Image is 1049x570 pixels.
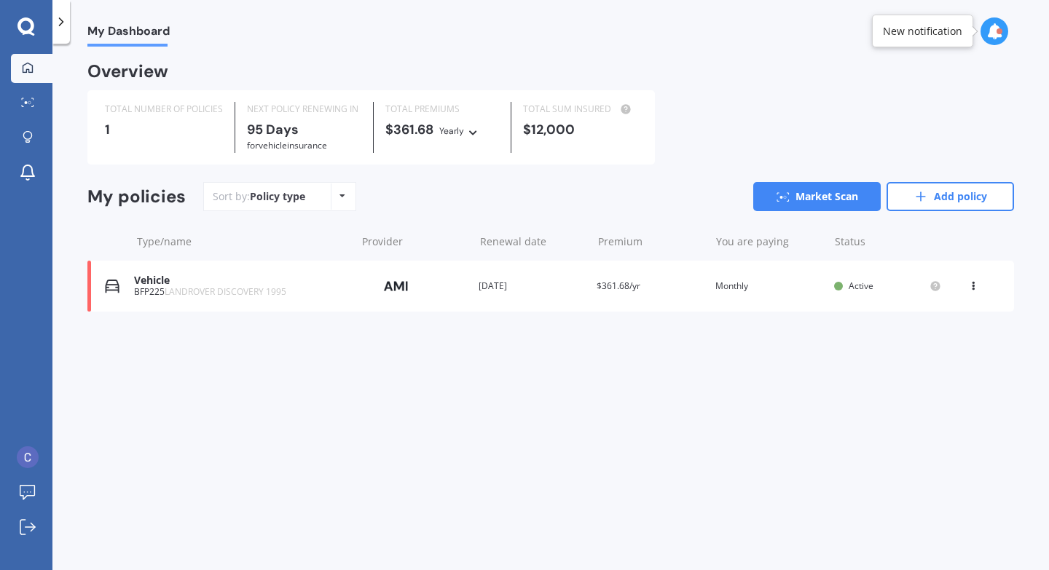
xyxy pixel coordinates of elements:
div: BFP225 [134,287,348,297]
div: Type/name [137,234,350,249]
div: Renewal date [480,234,586,249]
div: Policy type [250,189,305,204]
div: Vehicle [134,274,348,287]
div: New notification [883,24,962,39]
div: Yearly [439,124,464,138]
div: TOTAL PREMIUMS [385,102,500,116]
div: [DATE] [479,279,586,293]
div: TOTAL SUM INSURED [523,102,637,116]
div: My policies [87,186,186,207]
img: Vehicle [105,279,119,293]
span: for Vehicle insurance [247,139,327,151]
div: Premium [598,234,704,249]
b: 95 Days [247,121,299,138]
div: Status [835,234,941,249]
img: ACg8ocL-pw7k4HqfKikNJSAwHcgK9KRkmAUKB01jidPwpDtoj6Gphg=s96-c [17,446,39,468]
div: Provider [362,234,468,249]
div: Overview [87,64,168,79]
div: $12,000 [523,122,637,137]
div: You are paying [716,234,822,249]
span: LANDROVER DISCOVERY 1995 [165,285,286,298]
div: TOTAL NUMBER OF POLICIES [105,102,223,116]
div: $361.68 [385,122,500,138]
div: Monthly [715,279,822,293]
span: My Dashboard [87,24,170,44]
a: Add policy [887,182,1014,211]
a: Market Scan [753,182,881,211]
div: NEXT POLICY RENEWING IN [247,102,361,116]
span: $361.68/yr [597,280,640,292]
span: Active [849,280,873,292]
div: Sort by: [213,189,305,204]
div: 1 [105,122,223,137]
img: AMI [360,272,433,300]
